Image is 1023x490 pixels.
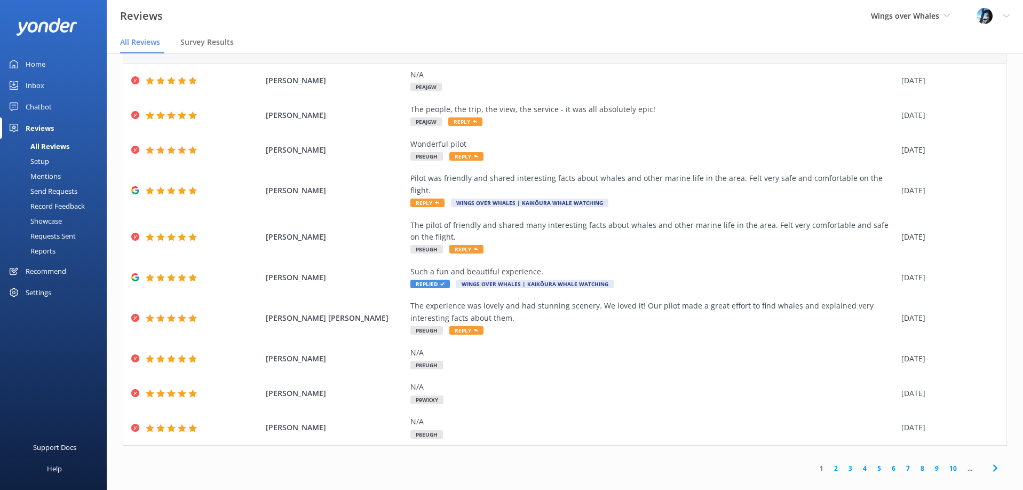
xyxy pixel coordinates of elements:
span: [PERSON_NAME] [PERSON_NAME] [266,312,406,324]
span: PEAJGW [410,83,442,91]
span: P8EUGH [410,326,443,335]
a: 1 [814,463,829,473]
a: 8 [915,463,930,473]
a: 2 [829,463,843,473]
a: Reports [6,243,107,258]
a: Record Feedback [6,199,107,214]
div: Record Feedback [6,199,85,214]
span: P8EUGH [410,361,443,369]
div: Home [26,53,45,75]
span: P9WXXY [410,396,443,404]
a: 6 [886,463,901,473]
a: Requests Sent [6,228,107,243]
div: [DATE] [901,312,993,324]
div: Settings [26,282,51,303]
div: Chatbot [26,96,52,117]
div: N/A [410,347,896,359]
div: Setup [6,154,49,169]
img: yonder-white-logo.png [16,18,77,36]
div: Mentions [6,169,61,184]
span: [PERSON_NAME] [266,109,406,121]
div: Support Docs [33,437,76,458]
span: Reply [449,152,483,161]
div: Recommend [26,260,66,282]
span: PEAJGW [410,117,442,126]
span: [PERSON_NAME] [266,388,406,399]
div: Pilot was friendly and shared interesting facts about whales and other marine life in the area. F... [410,172,896,196]
span: Wings Over Whales | Kaikōura Whale Watching [456,280,614,288]
div: Wonderful pilot [410,138,896,150]
div: [DATE] [901,75,993,86]
div: [DATE] [901,388,993,399]
div: [DATE] [901,422,993,433]
div: [DATE] [901,272,993,283]
span: Reply [449,245,483,254]
div: N/A [410,381,896,393]
div: Reports [6,243,55,258]
span: P8EUGH [410,245,443,254]
span: Wings Over Whales | Kaikōura Whale Watching [451,199,608,207]
div: The people, the trip, the view, the service - it was all absolutely epic! [410,104,896,115]
h3: Reviews [120,7,163,25]
a: 7 [901,463,915,473]
div: Send Requests [6,184,77,199]
span: Reply [448,117,482,126]
img: 145-1635463833.jpg [977,8,993,24]
span: Replied [410,280,450,288]
div: All Reviews [6,139,69,154]
div: Requests Sent [6,228,76,243]
a: Mentions [6,169,107,184]
div: [DATE] [901,144,993,156]
span: Wings over Whales [871,11,939,21]
div: The experience was lovely and had stunning scenery. We loved it! Our pilot made a great effort to... [410,300,896,324]
a: 4 [858,463,872,473]
div: [DATE] [901,109,993,121]
a: All Reviews [6,139,107,154]
a: 9 [930,463,944,473]
div: N/A [410,69,896,81]
span: Reply [410,199,445,207]
div: Help [47,458,62,479]
span: [PERSON_NAME] [266,144,406,156]
div: [DATE] [901,353,993,365]
div: The pilot of friendly and shared many interesting facts about whales and other marine life in the... [410,219,896,243]
span: [PERSON_NAME] [266,272,406,283]
span: [PERSON_NAME] [266,231,406,243]
div: Such a fun and beautiful experience. [410,266,896,278]
span: ... [962,463,978,473]
span: [PERSON_NAME] [266,422,406,433]
span: Reply [449,326,483,335]
div: Inbox [26,75,44,96]
span: P8EUGH [410,152,443,161]
span: All Reviews [120,37,160,48]
span: [PERSON_NAME] [266,75,406,86]
span: Survey Results [180,37,234,48]
a: Send Requests [6,184,107,199]
div: [DATE] [901,231,993,243]
span: [PERSON_NAME] [266,353,406,365]
div: N/A [410,416,896,428]
span: P8EUGH [410,430,443,439]
a: Showcase [6,214,107,228]
div: Showcase [6,214,62,228]
a: 5 [872,463,886,473]
a: 3 [843,463,858,473]
div: [DATE] [901,185,993,196]
div: Reviews [26,117,54,139]
a: 10 [944,463,962,473]
span: [PERSON_NAME] [266,185,406,196]
a: Setup [6,154,107,169]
